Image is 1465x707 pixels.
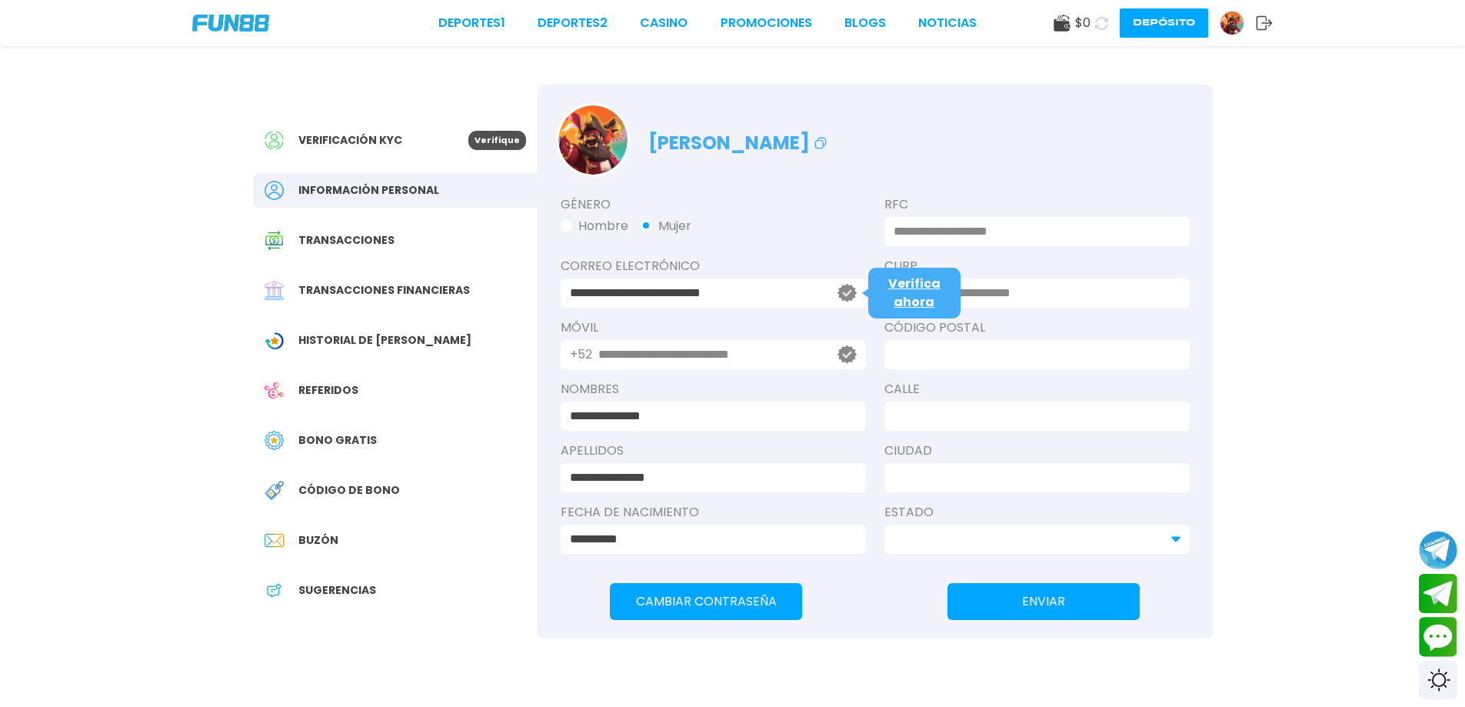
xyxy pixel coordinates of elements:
[1419,661,1457,699] div: Switch theme
[561,217,628,235] button: Hombre
[561,195,866,214] label: Género
[570,345,592,364] p: +52
[888,275,941,311] span: Verifica ahora
[253,423,538,458] a: Free BonusBono Gratis
[868,268,961,318] button: Verifica ahora
[884,442,1190,460] label: Ciudad
[298,132,402,148] span: Verificación KYC
[884,195,1190,214] label: RFC
[918,14,977,32] a: NOTICIAS
[298,432,377,449] span: Bono Gratis
[298,532,338,549] span: Buzón
[884,318,1190,337] label: Código Postal
[641,217,691,235] button: Mujer
[1220,11,1256,35] a: Avatar
[265,581,284,600] img: App Feedback
[253,523,538,558] a: InboxBuzón
[253,123,538,158] a: Verificación KYCVerifique
[253,273,538,308] a: Financial TransactionTransacciones financieras
[884,503,1190,522] label: Estado
[265,481,284,500] img: Redeem Bonus
[253,373,538,408] a: ReferralReferidos
[298,182,439,198] span: Información personal
[438,14,505,32] a: Deportes1
[561,503,866,522] label: Fecha de Nacimiento
[648,122,830,157] p: [PERSON_NAME]
[253,323,538,358] a: Wagering TransactionHistorial de [PERSON_NAME]
[610,583,802,620] button: Cambiar Contraseña
[265,431,284,450] img: Free Bonus
[298,482,400,499] span: Código de bono
[298,382,358,399] span: Referidos
[298,332,471,348] span: Historial de [PERSON_NAME]
[265,531,284,550] img: Inbox
[468,131,526,150] p: Verifique
[884,257,1190,275] label: CURP
[298,232,395,248] span: Transacciones
[561,442,866,460] label: APELLIDOS
[1419,574,1457,614] button: Join telegram
[1419,530,1457,570] button: Join telegram channel
[253,473,538,508] a: Redeem BonusCódigo de bono
[884,380,1190,399] label: Calle
[561,257,866,275] label: Correo electrónico
[558,105,628,175] img: Avatar
[265,281,284,300] img: Financial Transaction
[298,282,470,298] span: Transacciones financieras
[265,381,284,400] img: Referral
[253,223,538,258] a: Transaction HistoryTransacciones
[1120,8,1208,38] button: Depósito
[1075,14,1090,32] span: $ 0
[265,231,284,250] img: Transaction History
[947,583,1140,620] button: ENVIAR
[561,318,866,337] label: Móvil
[192,15,269,32] img: Company Logo
[538,14,608,32] a: Deportes2
[1419,617,1457,657] button: Contact customer service
[253,173,538,208] a: PersonalInformación personal
[253,573,538,608] a: App FeedbackSugerencias
[561,380,866,399] label: NOMBRES
[844,14,886,32] a: BLOGS
[640,14,688,32] a: CASINO
[721,14,812,32] a: Promociones
[265,181,284,200] img: Personal
[1220,12,1244,35] img: Avatar
[298,582,376,599] span: Sugerencias
[265,331,284,350] img: Wagering Transaction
